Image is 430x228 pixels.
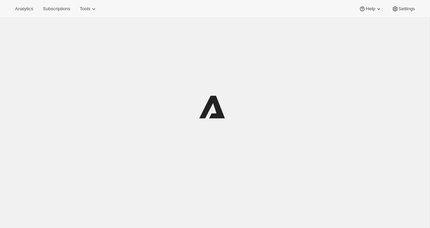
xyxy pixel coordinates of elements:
[388,4,419,14] button: Settings
[11,4,37,14] button: Analytics
[366,6,375,12] span: Help
[39,4,74,14] button: Subscriptions
[399,6,415,12] span: Settings
[76,4,101,14] button: Tools
[355,4,386,14] button: Help
[80,6,90,12] span: Tools
[43,6,70,12] span: Subscriptions
[15,6,33,12] span: Analytics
